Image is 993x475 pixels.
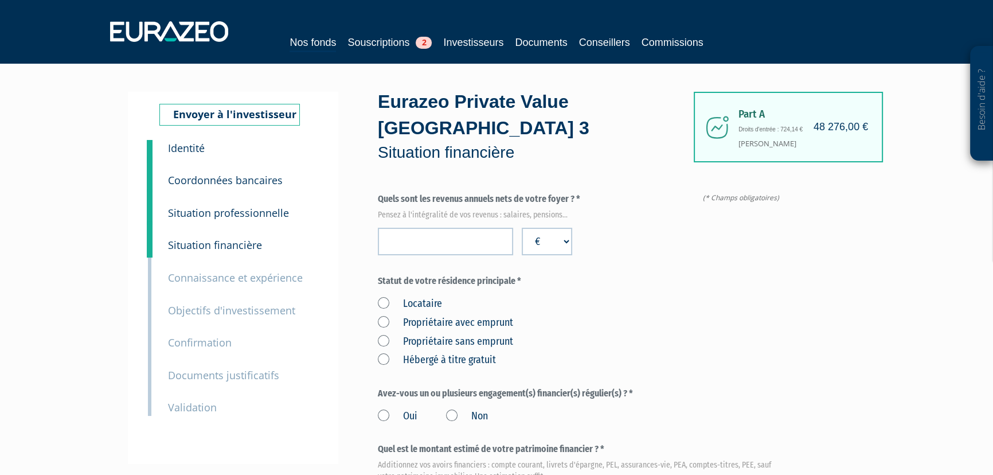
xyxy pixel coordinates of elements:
[110,21,228,42] img: 1732889491-logotype_eurazeo_blanc_rvb.png
[147,157,153,192] a: 2
[378,89,693,164] div: Eurazeo Private Value [GEOGRAPHIC_DATA] 3
[159,104,300,126] a: Envoyer à l'investisseur
[738,108,865,120] span: Part A
[378,141,693,164] p: Situation financière
[975,52,988,155] p: Besoin d'aide ?
[416,37,432,49] span: 2
[168,336,232,349] small: Confirmation
[168,400,217,414] small: Validation
[579,34,630,50] a: Conseillers
[378,209,784,221] em: Pensez à l'intégralité de vos revenus : salaires, pensions...
[147,221,153,257] a: 4
[168,271,303,285] small: Connaissance et expérience
[378,353,496,368] label: Hébergé à titre gratuit
[147,189,153,225] a: 3
[515,34,568,50] a: Documents
[378,409,417,424] label: Oui
[168,303,295,317] small: Objectifs d'investissement
[168,173,283,187] small: Coordonnées bancaires
[738,126,865,133] h6: Droits d'entrée : 724,14 €
[147,140,153,163] a: 1
[290,34,336,52] a: Nos fonds
[378,387,784,400] label: Avez-vous un ou plusieurs engagement(s) financier(s) régulier(s) ? *
[168,368,279,382] small: Documents justificatifs
[446,409,488,424] label: Non
[642,34,703,50] a: Commissions
[168,141,205,155] small: Identité
[814,122,868,133] h4: 48 276,00 €
[347,34,432,50] a: Souscriptions2
[443,34,503,50] a: Investisseurs
[168,238,262,252] small: Situation financière
[378,316,513,330] label: Propriétaire avec emprunt
[378,334,513,349] label: Propriétaire sans emprunt
[378,193,784,217] label: Quels sont les revenus annuels nets de votre foyer ? *
[378,275,784,288] label: Statut de votre résidence principale *
[378,297,442,312] label: Locataire
[168,206,289,220] small: Situation professionnelle
[694,92,883,162] div: [PERSON_NAME]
